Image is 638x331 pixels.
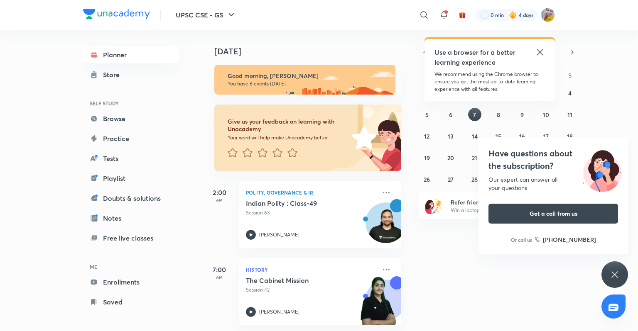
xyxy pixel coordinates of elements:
[366,207,406,247] img: Avatar
[434,71,545,93] p: We recommend using the Chrome browser to ensure you get the most up-to-date learning experience w...
[488,147,618,172] h4: Have questions about the subscription?
[424,132,429,140] abbr: October 12, 2025
[83,190,179,207] a: Doubts & solutions
[420,151,434,164] button: October 19, 2025
[203,275,236,280] p: AM
[515,108,529,121] button: October 9, 2025
[83,66,179,83] a: Store
[246,209,376,217] p: Session 63
[459,11,466,19] img: avatar
[228,72,388,80] h6: Good morning, [PERSON_NAME]
[83,9,150,19] img: Company Logo
[541,8,555,22] img: komal kumari
[543,235,596,244] h6: [PHONE_NUMBER]
[468,173,481,186] button: October 28, 2025
[214,65,395,95] img: morning
[447,154,454,162] abbr: October 20, 2025
[103,70,125,80] div: Store
[246,276,349,285] h5: The Cabinet Mission
[568,89,572,97] abbr: October 4, 2025
[496,132,501,140] abbr: October 15, 2025
[543,132,549,140] abbr: October 17, 2025
[444,173,457,186] button: October 27, 2025
[83,46,179,63] a: Planner
[246,265,376,275] p: History
[492,129,505,143] button: October 15, 2025
[246,199,349,207] h5: Indian Polity : Class-49
[83,210,179,226] a: Notes
[472,154,477,162] abbr: October 21, 2025
[468,108,481,121] button: October 7, 2025
[563,86,577,100] button: October 4, 2025
[83,96,179,110] h6: SELF STUDY
[568,71,572,79] abbr: Saturday
[515,129,529,143] button: October 16, 2025
[203,265,236,275] h5: 7:00
[83,274,179,290] a: Enrollments
[540,108,553,121] button: October 10, 2025
[468,129,481,143] button: October 14, 2025
[228,118,349,133] h6: Give us your feedback on learning with Unacademy
[259,308,299,316] p: [PERSON_NAME]
[492,108,505,121] button: October 8, 2025
[83,230,179,246] a: Free live classes
[451,198,553,207] h6: Refer friends
[83,170,179,187] a: Playlist
[448,132,454,140] abbr: October 13, 2025
[420,108,434,121] button: October 5, 2025
[535,235,596,244] a: [PHONE_NUMBER]
[420,129,434,143] button: October 12, 2025
[473,111,476,119] abbr: October 7, 2025
[246,187,376,197] p: Polity, Governance & IR
[451,207,553,214] p: Win a laptop, vouchers & more
[246,286,376,294] p: Session 42
[567,132,573,140] abbr: October 18, 2025
[449,111,452,119] abbr: October 6, 2025
[468,151,481,164] button: October 21, 2025
[424,175,430,183] abbr: October 26, 2025
[83,9,150,21] a: Company Logo
[425,111,429,119] abbr: October 5, 2025
[471,175,478,183] abbr: October 28, 2025
[83,130,179,147] a: Practice
[520,111,524,119] abbr: October 9, 2025
[444,151,457,164] button: October 20, 2025
[228,134,349,141] p: Your word will help make Unacademy better
[83,110,179,127] a: Browse
[543,111,549,119] abbr: October 10, 2025
[228,80,388,87] p: You have 6 events [DATE]
[488,204,618,224] button: Get a call from us
[509,11,517,19] img: streak
[434,47,517,67] h5: Use a browser for a better learning experience
[424,154,430,162] abbr: October 19, 2025
[171,7,241,23] button: UPSC CSE - GS
[472,132,478,140] abbr: October 14, 2025
[456,8,469,22] button: avatar
[497,111,500,119] abbr: October 8, 2025
[214,46,410,56] h4: [DATE]
[563,108,577,121] button: October 11, 2025
[203,197,236,202] p: AM
[83,150,179,167] a: Tests
[259,231,299,239] p: [PERSON_NAME]
[203,187,236,197] h5: 2:00
[519,132,525,140] abbr: October 16, 2025
[563,129,577,143] button: October 18, 2025
[488,175,618,192] div: Our expert can answer all your questions
[576,147,628,192] img: ttu_illustration_new.svg
[567,111,572,119] abbr: October 11, 2025
[511,236,532,243] p: Or call us
[444,108,457,121] button: October 6, 2025
[540,129,553,143] button: October 17, 2025
[425,197,442,214] img: referral
[420,173,434,186] button: October 26, 2025
[83,260,179,274] h6: ME
[83,294,179,310] a: Saved
[444,129,457,143] button: October 13, 2025
[448,175,454,183] abbr: October 27, 2025
[324,105,401,171] img: feedback_image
